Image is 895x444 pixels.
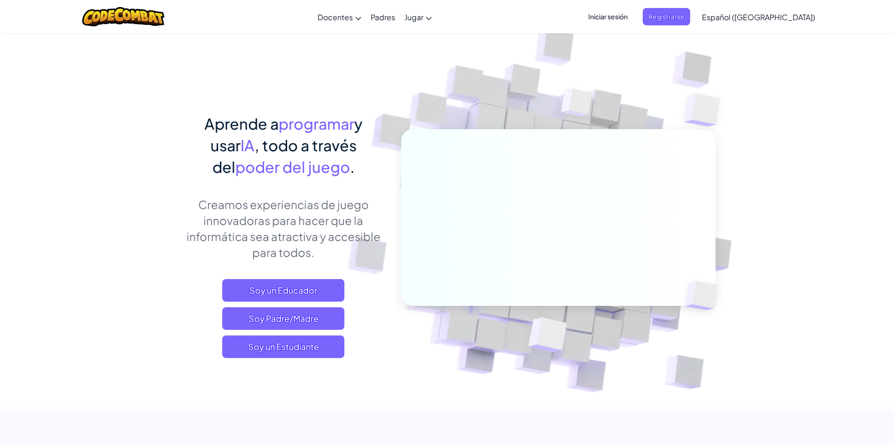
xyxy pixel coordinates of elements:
span: . [350,157,355,176]
span: IA [241,136,255,155]
img: Overlap cubes [543,70,611,140]
a: Jugar [400,4,436,30]
span: Español ([GEOGRAPHIC_DATA]) [702,12,815,22]
img: Overlap cubes [505,297,589,375]
a: Padres [366,4,400,30]
button: Soy un Estudiante [222,335,344,358]
span: Jugar [405,12,423,22]
span: , todo a través del [212,136,357,176]
a: Soy Padre/Madre [222,307,344,330]
img: CodeCombat logo [82,7,164,26]
button: Iniciar sesión [583,8,633,25]
a: Docentes [313,4,366,30]
span: Docentes [318,12,353,22]
a: Español ([GEOGRAPHIC_DATA]) [697,4,820,30]
span: programar [279,114,354,133]
span: poder del juego [235,157,350,176]
span: Aprende a [204,114,279,133]
img: Overlap cubes [665,70,747,150]
a: Soy un Educador [222,279,344,302]
img: Overlap cubes [669,261,739,330]
p: Creamos experiencias de juego innovadoras para hacer que la informática sea atractiva y accesible... [180,196,387,260]
button: Registrarse [643,8,690,25]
